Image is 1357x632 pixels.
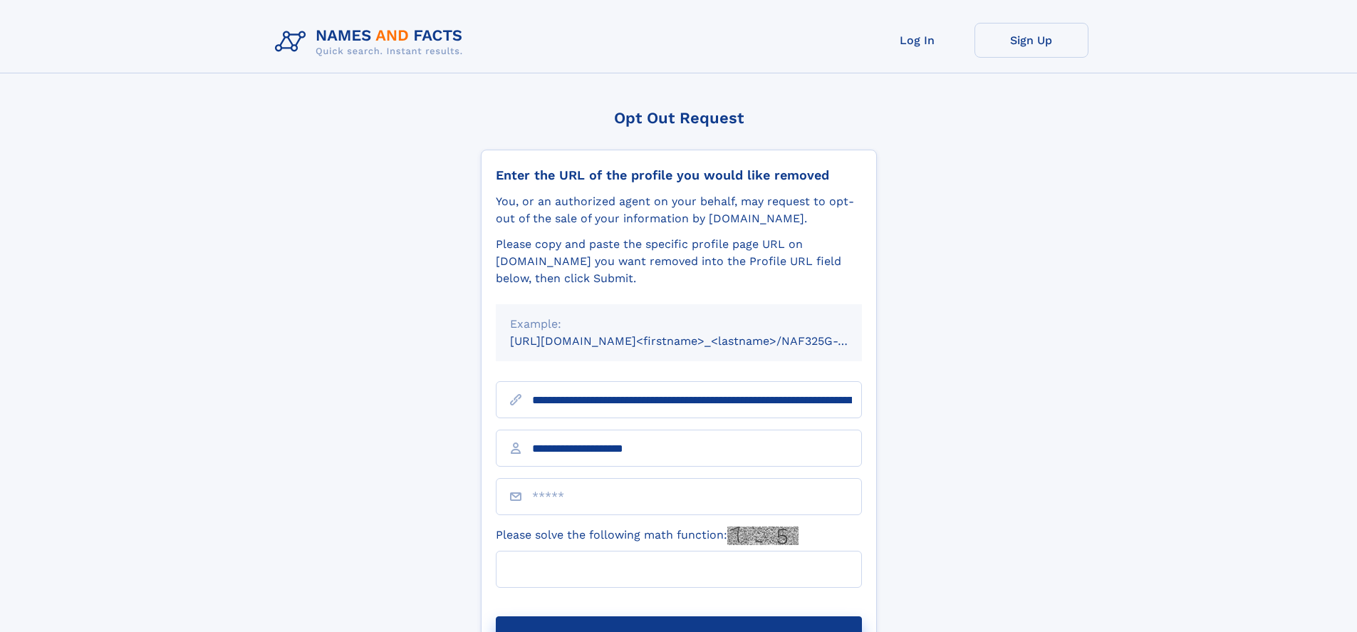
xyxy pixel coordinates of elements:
[481,109,877,127] div: Opt Out Request
[496,527,799,545] label: Please solve the following math function:
[496,193,862,227] div: You, or an authorized agent on your behalf, may request to opt-out of the sale of your informatio...
[510,316,848,333] div: Example:
[496,167,862,183] div: Enter the URL of the profile you would like removed
[974,23,1088,58] a: Sign Up
[269,23,474,61] img: Logo Names and Facts
[496,236,862,287] div: Please copy and paste the specific profile page URL on [DOMAIN_NAME] you want removed into the Pr...
[861,23,974,58] a: Log In
[510,334,889,348] small: [URL][DOMAIN_NAME]<firstname>_<lastname>/NAF325G-xxxxxxxx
